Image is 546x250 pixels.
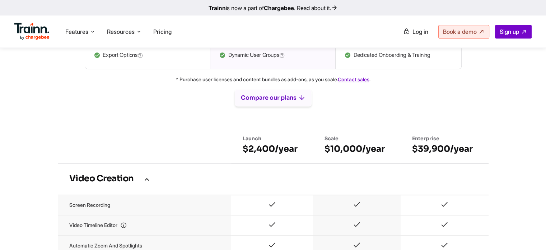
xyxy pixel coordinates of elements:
[338,76,369,82] a: Contact sales
[243,143,302,155] h6: $2,400/year
[14,23,50,40] img: Trainn Logo
[325,143,389,155] h6: $10,000/year
[399,25,433,38] a: Log in
[510,215,546,250] div: Widget chat
[412,143,477,155] h6: $39,900/year
[412,28,428,35] span: Log in
[510,215,546,250] iframe: Chat Widget
[243,135,261,142] span: Launch
[325,135,339,142] span: Scale
[58,215,231,235] td: Video timeline editor
[209,4,226,12] b: Trainn
[495,25,532,38] a: Sign up
[43,75,503,84] p: * Purchase user licenses and content bundles as add-ons, as you scale. .
[153,28,172,35] a: Pricing
[412,135,439,142] span: Enterprise
[228,51,285,60] span: Dynamic User Groups
[69,175,477,183] h3: Video Creation
[65,28,88,36] span: Features
[438,25,489,38] a: Book a demo
[264,4,294,12] b: Chargebee
[443,28,477,35] span: Book a demo
[103,51,143,60] span: Export Options
[58,195,231,215] td: Screen recording
[107,28,135,36] span: Resources
[500,28,519,35] span: Sign up
[344,51,452,60] li: Dedicated Onboarding & Training
[235,89,312,106] button: Compare our plans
